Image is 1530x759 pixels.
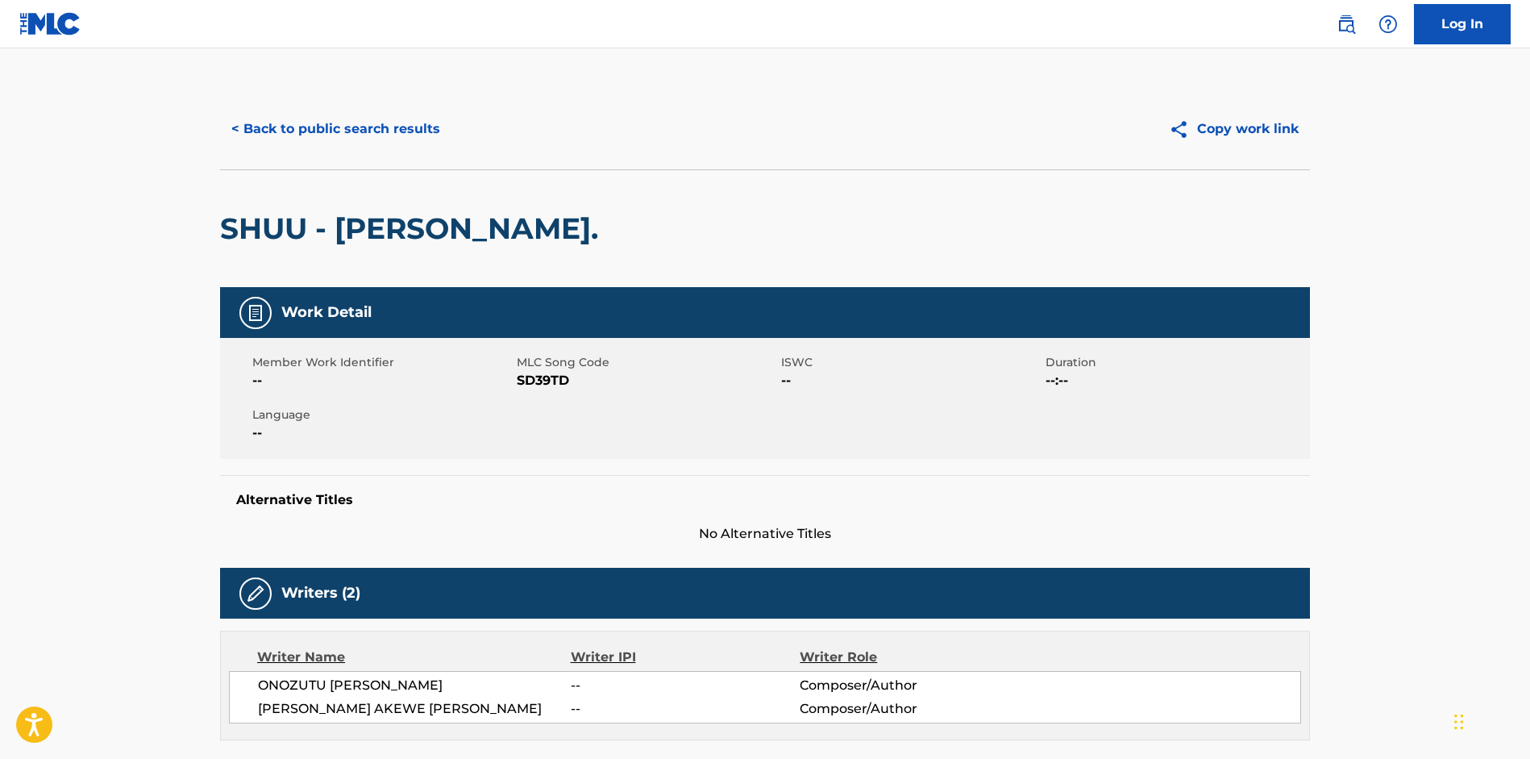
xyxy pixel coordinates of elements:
button: Copy work link [1158,109,1310,149]
span: -- [571,676,800,695]
span: -- [781,371,1041,390]
span: Duration [1046,354,1306,371]
h5: Writers (2) [281,584,360,603]
span: Composer/Author [800,699,1008,719]
span: ISWC [781,354,1041,371]
span: MLC Song Code [517,354,777,371]
span: Composer/Author [800,676,1008,695]
span: SD39TD [517,371,777,390]
span: -- [571,699,800,719]
span: Language [252,407,513,423]
span: [PERSON_NAME] AKEWE [PERSON_NAME] [258,699,571,719]
img: MLC Logo [19,12,81,35]
h5: Alternative Titles [236,492,1294,508]
span: No Alternative Titles [220,524,1310,544]
div: Writer IPI [571,648,800,667]
img: Work Detail [246,303,265,323]
span: -- [252,423,513,443]
iframe: Chat Widget [1449,682,1530,759]
button: < Back to public search results [220,109,451,149]
div: Drag [1454,698,1464,746]
span: --:-- [1046,371,1306,390]
a: Log In [1414,4,1511,44]
span: -- [252,371,513,390]
img: Writers [246,584,265,603]
img: Copy work link [1169,119,1197,140]
img: help [1378,15,1398,34]
h2: SHUU - [PERSON_NAME]. [220,211,606,247]
div: Writer Name [257,648,571,667]
a: Public Search [1330,8,1362,40]
div: Help [1372,8,1404,40]
h5: Work Detail [281,303,372,322]
img: search [1337,15,1356,34]
div: Writer Role [800,648,1008,667]
span: Member Work Identifier [252,354,513,371]
span: ONOZUTU [PERSON_NAME] [258,676,571,695]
